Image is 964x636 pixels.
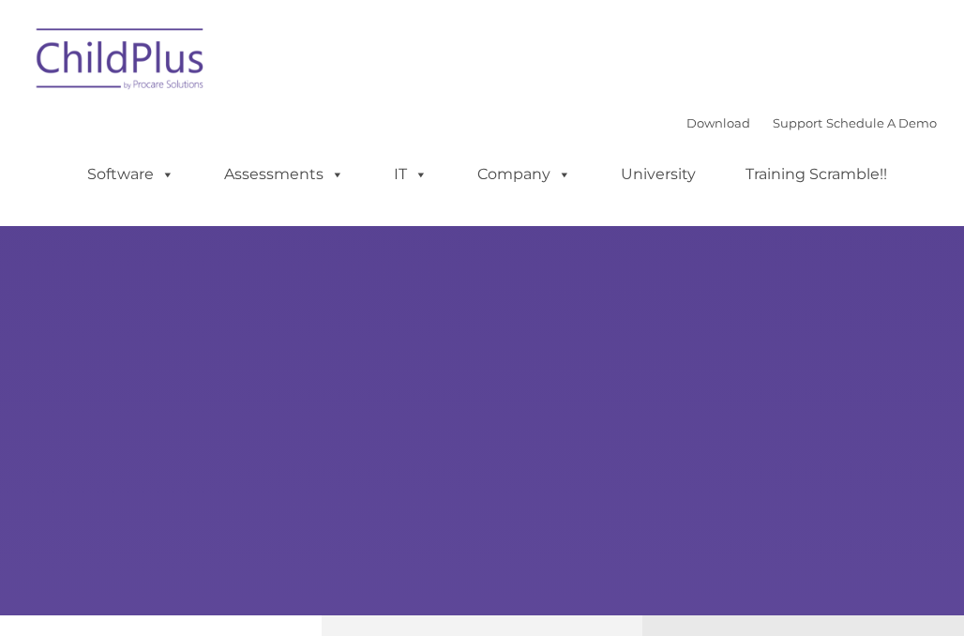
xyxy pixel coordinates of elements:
[686,115,937,130] font: |
[205,156,363,193] a: Assessments
[602,156,715,193] a: University
[375,156,446,193] a: IT
[727,156,906,193] a: Training Scramble!!
[68,156,193,193] a: Software
[686,115,750,130] a: Download
[459,156,590,193] a: Company
[27,15,215,109] img: ChildPlus by Procare Solutions
[773,115,822,130] a: Support
[826,115,937,130] a: Schedule A Demo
